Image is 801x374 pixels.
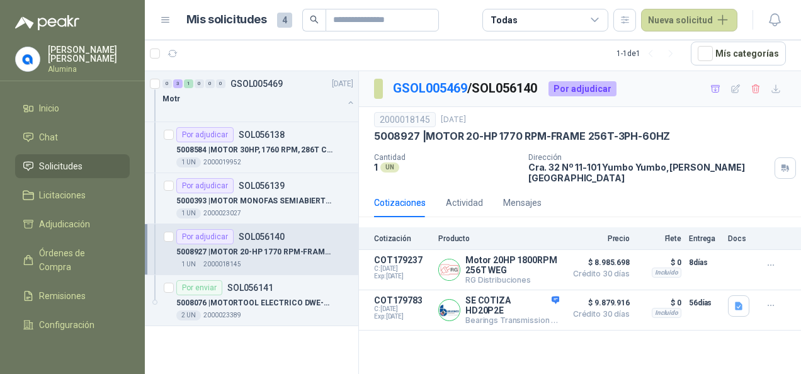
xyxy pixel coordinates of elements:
[186,11,267,29] h1: Mis solicitudes
[637,255,681,270] p: $ 0
[145,173,358,224] a: Por adjudicarSOL0561395000393 |MOTOR MONOFAS SEMIABIERTO 2HP 1720RPM1 UN2000023027
[652,268,681,278] div: Incluido
[691,42,786,65] button: Mís categorías
[39,159,82,173] span: Solicitudes
[162,76,356,116] a: 0 3 1 0 0 0 GSOL005469[DATE] Motr
[374,153,518,162] p: Cantidad
[205,79,215,88] div: 0
[491,13,517,27] div: Todas
[528,162,770,183] p: Cra. 32 Nº 11-101 Yumbo Yumbo , [PERSON_NAME][GEOGRAPHIC_DATA]
[239,232,285,241] p: SOL056140
[176,178,234,193] div: Por adjudicar
[239,130,285,139] p: SOL056138
[176,157,201,167] div: 1 UN
[438,234,559,243] p: Producto
[728,234,753,243] p: Docs
[374,313,431,320] span: Exp: [DATE]
[203,259,241,269] p: 2000018145
[567,270,630,278] span: Crédito 30 días
[439,300,460,320] img: Company Logo
[689,295,720,310] p: 56 días
[15,212,130,236] a: Adjudicación
[465,275,559,285] p: RG Distribuciones
[15,241,130,279] a: Órdenes de Compra
[184,79,193,88] div: 1
[203,208,241,218] p: 2000023027
[176,246,333,258] p: 5008927 | MOTOR 20-HP 1770 RPM-FRAME 256T-3PH-60HZ
[176,229,234,244] div: Por adjudicar
[503,196,542,210] div: Mensajes
[195,79,204,88] div: 0
[145,122,358,173] a: Por adjudicarSOL0561385008584 |MOTOR 30HP, 1760 RPM, 286T CAT. EM4104T1 UN2000019952
[374,234,431,243] p: Cotización
[176,195,333,207] p: 5000393 | MOTOR MONOFAS SEMIABIERTO 2HP 1720RPM
[15,96,130,120] a: Inicio
[173,79,183,88] div: 3
[15,284,130,308] a: Remisiones
[374,265,431,273] span: C: [DATE]
[641,9,737,31] button: Nueva solicitud
[465,315,559,325] p: Bearings Transmission Colombia Ltda
[637,295,681,310] p: $ 0
[310,15,319,24] span: search
[176,144,333,156] p: 5008584 | MOTOR 30HP, 1760 RPM, 286T CAT. EM4104T
[48,45,130,63] p: [PERSON_NAME] [PERSON_NAME]
[374,196,426,210] div: Cotizaciones
[39,217,90,231] span: Adjudicación
[176,297,333,309] p: 5008076 | MOTORTOOL ELECTRICO DWE-4887 -B3
[39,101,59,115] span: Inicio
[567,310,630,318] span: Crédito 30 días
[528,153,770,162] p: Dirección
[567,295,630,310] span: $ 9.879.916
[15,154,130,178] a: Solicitudes
[145,224,358,275] a: Por adjudicarSOL0561405008927 |MOTOR 20-HP 1770 RPM-FRAME 256T-3PH-60HZ1 UN2000018145
[145,275,358,326] a: Por enviarSOL0561415008076 |MOTORTOOL ELECTRICO DWE-4887 -B32 UN2000023389
[15,183,130,207] a: Licitaciones
[16,47,40,71] img: Company Logo
[176,280,222,295] div: Por enviar
[374,305,431,313] span: C: [DATE]
[465,255,559,275] p: Motor 20HP 1800RPM 256T WEG
[39,318,94,332] span: Configuración
[15,313,130,337] a: Configuración
[39,188,86,202] span: Licitaciones
[162,79,172,88] div: 0
[393,79,538,98] p: / SOL056140
[439,259,460,280] img: Company Logo
[374,162,378,173] p: 1
[374,130,670,143] p: 5008927 | MOTOR 20-HP 1770 RPM-FRAME 256T-3PH-60HZ
[374,295,431,305] p: COT179783
[277,13,292,28] span: 4
[176,127,234,142] div: Por adjudicar
[446,196,483,210] div: Actividad
[15,342,130,366] a: Manuales y ayuda
[374,255,431,265] p: COT179237
[567,255,630,270] span: $ 8.985.698
[567,234,630,243] p: Precio
[15,125,130,149] a: Chat
[216,79,225,88] div: 0
[380,162,399,173] div: UN
[48,65,130,73] p: Alumina
[374,273,431,280] span: Exp: [DATE]
[465,295,559,315] p: SE COTIZA HD20P2E
[39,130,58,144] span: Chat
[689,234,720,243] p: Entrega
[239,181,285,190] p: SOL056139
[230,79,283,88] p: GSOL005469
[616,43,681,64] div: 1 - 1 de 1
[689,255,720,270] p: 8 días
[332,78,353,90] p: [DATE]
[441,114,466,126] p: [DATE]
[227,283,273,292] p: SOL056141
[637,234,681,243] p: Flete
[203,157,241,167] p: 2000019952
[203,310,241,320] p: 2000023389
[39,246,118,274] span: Órdenes de Compra
[176,208,201,218] div: 1 UN
[15,15,79,30] img: Logo peakr
[176,259,201,269] div: 1 UN
[176,310,201,320] div: 2 UN
[162,93,180,105] p: Motr
[548,81,616,96] div: Por adjudicar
